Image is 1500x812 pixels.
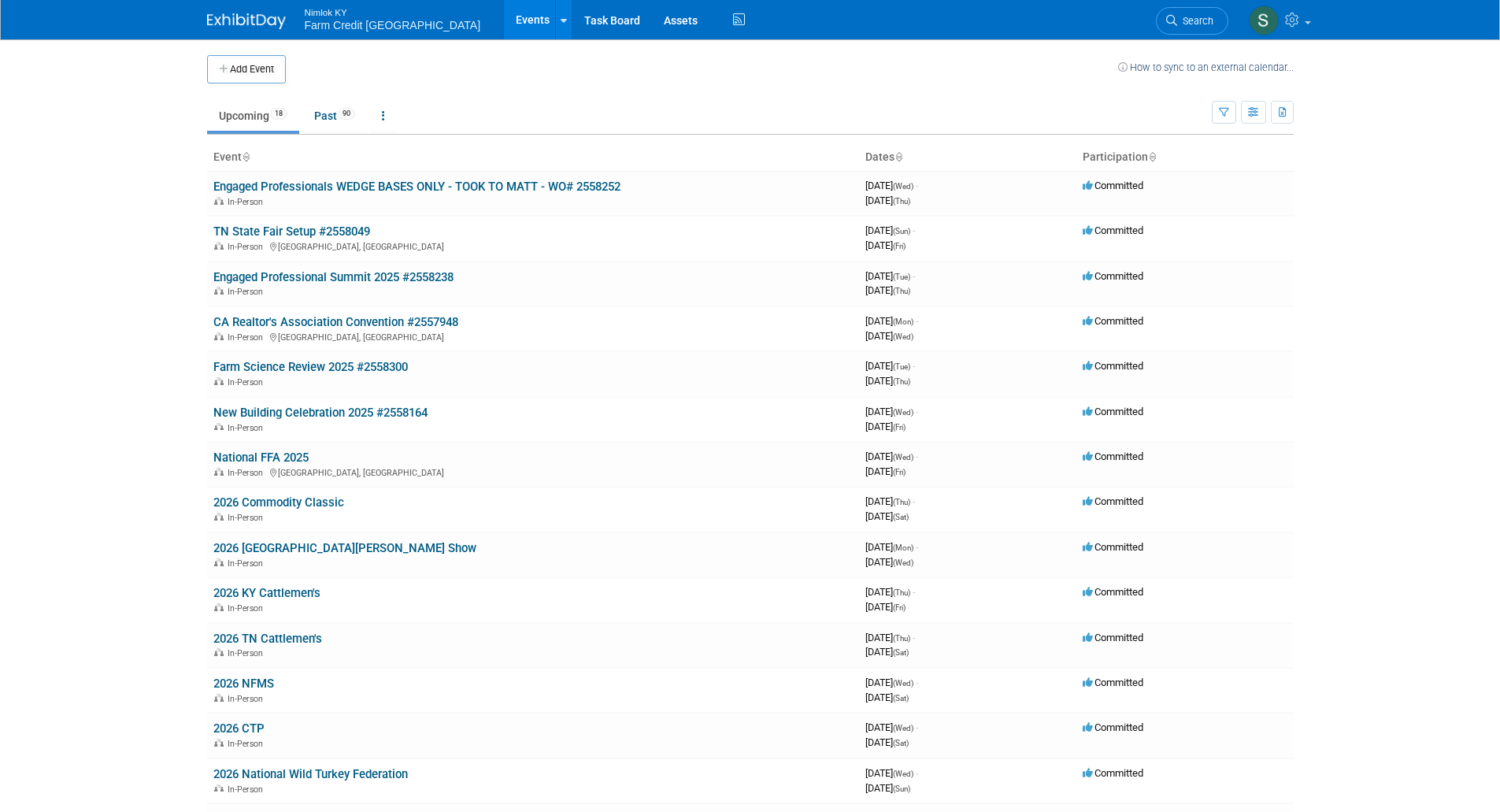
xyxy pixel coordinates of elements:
span: (Wed) [893,182,913,191]
span: - [913,360,915,372]
span: [DATE] [865,677,918,688]
span: (Thu) [893,287,910,295]
span: [DATE] [865,421,906,432]
span: (Thu) [893,634,910,643]
span: - [916,541,918,553]
span: (Thu) [893,498,910,506]
span: - [913,270,915,282]
span: (Sat) [893,694,909,703]
span: - [916,767,918,779]
span: - [913,632,915,643]
span: In-Person [228,648,268,658]
span: (Tue) [893,273,910,281]
span: 18 [270,108,287,120]
span: [DATE] [865,270,915,282]
th: Dates [859,144,1076,171]
span: (Fri) [893,242,906,250]
button: Add Event [207,55,286,83]
a: Engaged Professional Summit 2025 #2558238 [213,270,454,284]
span: (Thu) [893,197,910,206]
span: (Wed) [893,453,913,462]
img: In-Person Event [214,558,224,566]
a: CA Realtor's Association Convention #2557948 [213,315,458,329]
span: (Sat) [893,739,909,747]
img: In-Person Event [214,242,224,250]
span: 90 [338,108,355,120]
span: Committed [1083,360,1143,372]
span: (Sun) [893,227,910,235]
span: [DATE] [865,632,915,643]
div: [GEOGRAPHIC_DATA], [GEOGRAPHIC_DATA] [213,330,853,343]
span: - [916,406,918,417]
img: ExhibitDay [207,13,286,29]
span: [DATE] [865,556,913,568]
span: [DATE] [865,736,909,748]
a: Search [1156,7,1228,35]
span: [DATE] [865,646,909,658]
a: Sort by Participation Type [1148,150,1156,163]
span: (Fri) [893,603,906,612]
span: Committed [1083,224,1143,236]
span: In-Person [228,784,268,795]
span: Committed [1083,632,1143,643]
a: Farm Science Review 2025 #2558300 [213,360,408,374]
span: Committed [1083,541,1143,553]
span: (Wed) [893,679,913,688]
span: In-Person [228,694,268,704]
a: 2026 National Wild Turkey Federation [213,767,408,781]
span: Committed [1083,270,1143,282]
span: Committed [1083,767,1143,779]
a: National FFA 2025 [213,450,309,465]
a: TN State Fair Setup #2558049 [213,224,370,239]
span: In-Person [228,739,268,749]
img: In-Person Event [214,648,224,656]
span: [DATE] [865,767,918,779]
a: Engaged Professionals WEDGE BASES ONLY - TOOK TO MATT - WO# 2558252 [213,180,620,194]
span: (Wed) [893,408,913,417]
span: [DATE] [865,239,906,251]
span: [DATE] [865,315,918,327]
span: - [916,721,918,733]
img: In-Person Event [214,197,224,205]
span: In-Person [228,603,268,614]
span: Committed [1083,586,1143,598]
span: In-Person [228,513,268,523]
span: (Mon) [893,317,913,326]
a: Sort by Event Name [242,150,250,163]
a: 2026 NFMS [213,677,274,691]
span: In-Person [228,197,268,207]
span: In-Person [228,242,268,252]
img: Stephanie Hillner [1249,6,1279,35]
span: - [913,586,915,598]
span: Committed [1083,677,1143,688]
span: Nimlok KY [305,3,481,20]
div: [GEOGRAPHIC_DATA], [GEOGRAPHIC_DATA] [213,239,853,252]
span: Search [1177,15,1213,27]
span: - [916,315,918,327]
span: (Sun) [893,784,910,793]
span: [DATE] [865,406,918,417]
img: In-Person Event [214,784,224,792]
span: (Mon) [893,543,913,552]
span: Committed [1083,721,1143,733]
span: [DATE] [865,180,918,191]
span: [DATE] [865,782,910,794]
span: In-Person [228,468,268,478]
span: (Thu) [893,377,910,386]
img: In-Person Event [214,739,224,747]
span: - [913,495,915,507]
span: - [916,450,918,462]
span: - [916,180,918,191]
span: (Sat) [893,513,909,521]
span: (Thu) [893,588,910,597]
span: [DATE] [865,375,910,387]
span: In-Person [228,332,268,343]
span: [DATE] [865,450,918,462]
span: Committed [1083,495,1143,507]
a: 2026 CTP [213,721,265,736]
span: [DATE] [865,541,918,553]
span: (Wed) [893,558,913,567]
span: [DATE] [865,586,915,598]
a: New Building Celebration 2025 #2558164 [213,406,428,420]
span: Committed [1083,315,1143,327]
